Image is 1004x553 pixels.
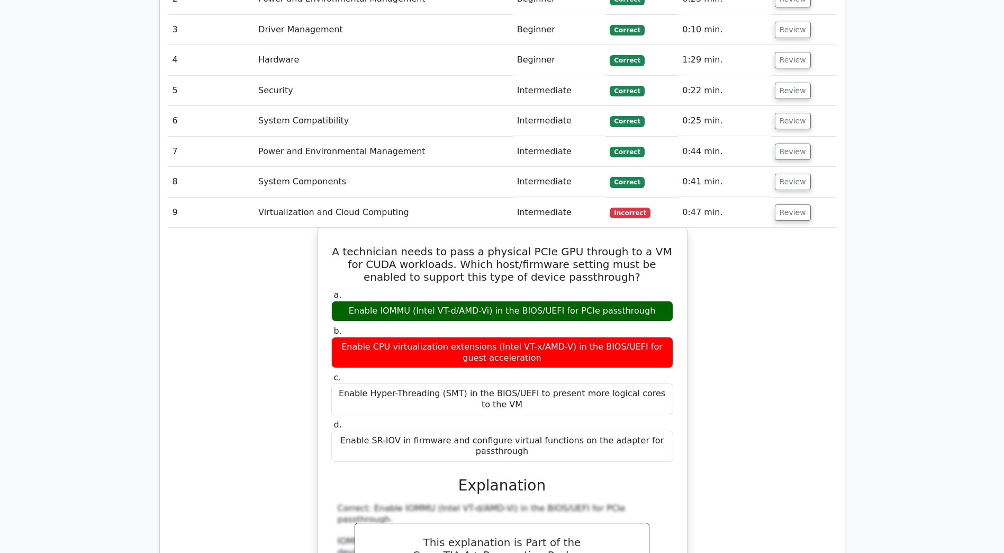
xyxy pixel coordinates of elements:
span: b. [334,326,342,336]
td: 0:47 min. [678,198,770,228]
td: 4 [168,45,255,75]
td: System Compatibility [254,106,513,136]
h5: A technician needs to pass a physical PCIe GPU through to a VM for CUDA workloads. Which host/fir... [330,245,674,283]
button: Review [775,22,811,38]
td: Intermediate [513,76,606,106]
td: 8 [168,167,255,197]
button: Review [775,204,811,221]
span: Correct [610,147,644,157]
button: Review [775,52,811,68]
button: Review [775,174,811,190]
td: 6 [168,106,255,136]
td: System Components [254,167,513,197]
td: Driver Management [254,15,513,45]
span: a. [334,290,342,300]
td: 0:10 min. [678,15,770,45]
td: Beginner [513,45,606,75]
td: 9 [168,198,255,228]
td: Security [254,76,513,106]
td: 0:41 min. [678,167,770,197]
td: Virtualization and Cloud Computing [254,198,513,228]
span: Correct [610,177,644,188]
td: Hardware [254,45,513,75]
div: Enable IOMMU (Intel VT-d/AMD-Vi) in the BIOS/UEFI for PCIe passthrough [331,301,673,322]
span: Correct [610,55,644,66]
td: Intermediate [513,167,606,197]
td: 0:44 min. [678,137,770,167]
span: Correct [610,116,644,127]
div: Enable CPU virtualization extensions (Intel VT-x/AMD-V) in the BIOS/UEFI for guest acceleration [331,337,673,369]
td: 1:29 min. [678,45,770,75]
span: Correct [610,25,644,35]
td: 3 [168,15,255,45]
div: Enable SR-IOV in firmware and configure virtual functions on the adapter for passthrough [331,431,673,462]
td: 5 [168,76,255,106]
td: Beginner [513,15,606,45]
td: Power and Environmental Management [254,137,513,167]
span: Correct [610,86,644,96]
button: Review [775,83,811,99]
span: Incorrect [610,208,650,218]
button: Review [775,144,811,160]
h3: Explanation [338,477,667,495]
td: 0:22 min. [678,76,770,106]
div: Enable Hyper-Threading (SMT) in the BIOS/UEFI to present more logical cores to the VM [331,383,673,415]
td: Intermediate [513,198,606,228]
td: Intermediate [513,137,606,167]
span: d. [334,420,342,430]
td: 0:25 min. [678,106,770,136]
td: 7 [168,137,255,167]
td: Intermediate [513,106,606,136]
button: Review [775,113,811,129]
span: c. [334,372,341,382]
